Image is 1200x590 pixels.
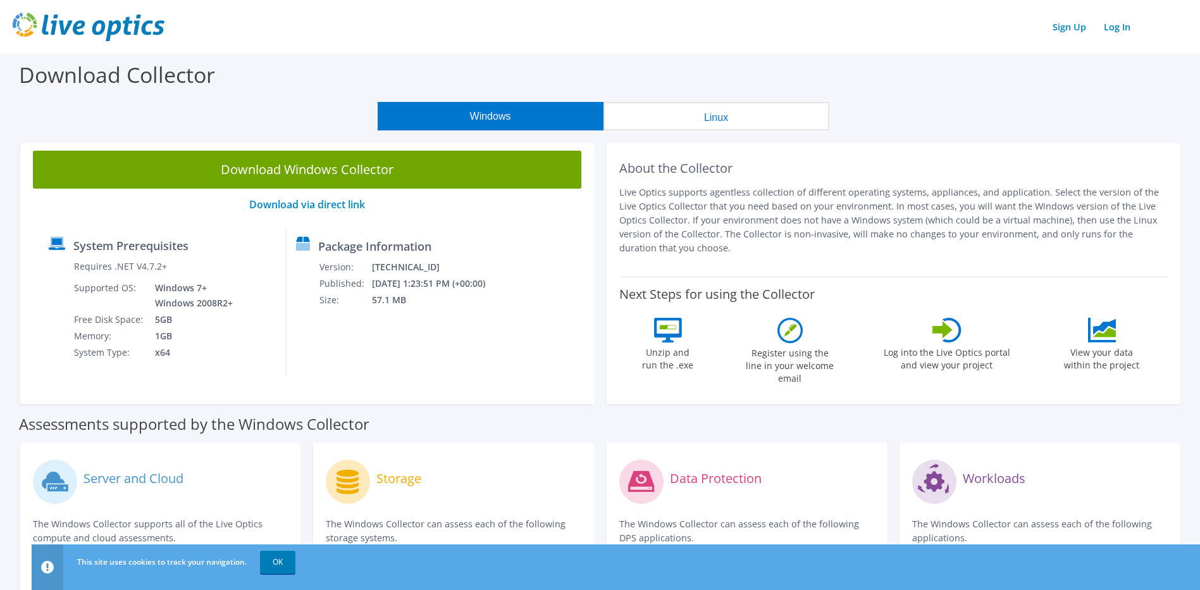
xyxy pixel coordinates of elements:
[376,472,421,485] label: Storage
[743,343,838,385] label: Register using the line in your welcome email
[145,311,235,328] td: 5GB
[74,260,167,273] label: Requires .NET V4.7.2+
[145,328,235,344] td: 1GB
[145,344,235,361] td: x64
[319,292,371,308] td: Size:
[33,517,288,545] p: The Windows Collector supports all of the Live Optics compute and cloud assessments.
[260,551,295,574] a: OK
[963,472,1025,485] label: Workloads
[619,517,874,545] p: The Windows Collector can assess each of the following DPS applications.
[33,151,581,189] a: Download Windows Collector
[19,418,369,430] label: Assessments supported by the Windows Collector
[1098,18,1137,36] a: Log In
[883,342,1011,372] label: Log into the Live Optics portal and view your project
[603,102,829,130] button: Linux
[378,102,603,130] button: Windows
[73,328,145,344] td: Memory:
[1046,18,1092,36] a: Sign Up
[73,311,145,328] td: Free Disk Space:
[319,275,371,292] td: Published:
[318,240,431,253] label: Package Information
[670,472,762,485] label: Data Protection
[371,275,502,292] td: [DATE] 1:23:51 PM (+00:00)
[639,342,697,372] label: Unzip and run the .exe
[73,344,145,361] td: System Type:
[619,185,1168,255] p: Live Optics supports agentless collection of different operating systems, appliances, and applica...
[371,292,502,308] td: 57.1 MB
[1056,342,1147,372] label: View your data within the project
[73,239,189,252] label: System Prerequisites
[319,259,371,275] td: Version:
[77,556,247,567] span: This site uses cookies to track your navigation.
[73,280,145,311] td: Supported OS:
[619,287,815,302] label: Next Steps for using the Collector
[84,472,183,485] label: Server and Cloud
[19,60,215,89] label: Download Collector
[326,517,581,545] p: The Windows Collector can assess each of the following storage systems.
[249,198,365,211] a: Download via direct link
[13,13,164,41] img: live_optics_svg.svg
[619,161,1168,176] h2: About the Collector
[371,259,502,275] td: [TECHNICAL_ID]
[145,280,235,311] td: Windows 7+ Windows 2008R2+
[912,517,1167,545] p: The Windows Collector can assess each of the following applications.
